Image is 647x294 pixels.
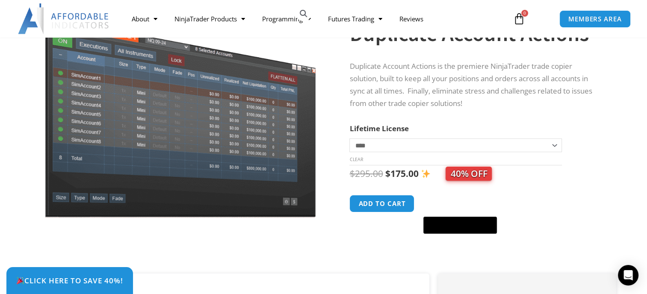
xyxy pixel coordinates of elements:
bdi: 175.00 [385,168,418,179]
span: 40% OFF [446,167,492,181]
span: Click Here to save 40%! [16,277,123,284]
div: Open Intercom Messenger [618,265,638,285]
a: NinjaTrader Products [165,9,253,29]
iframe: Secure express checkout frame [422,194,499,214]
nav: Menu [123,9,505,29]
iframe: PayPal Message 1 [349,239,599,247]
a: 🎉Click Here to save 40%! [6,267,133,294]
a: Programming [253,9,319,29]
bdi: 295.00 [349,168,383,179]
a: Futures Trading [319,9,390,29]
img: LogoAI | Affordable Indicators – NinjaTrader [18,3,110,34]
span: 0 [521,10,528,17]
span: MEMBERS AREA [568,16,622,22]
a: 0 [500,6,538,31]
span: $ [349,168,355,179]
a: MEMBERS AREA [559,10,631,28]
button: Buy with GPay [423,217,497,234]
a: Clear options [349,156,363,162]
img: 🎉 [17,277,24,284]
a: View full-screen image gallery [296,6,311,21]
span: $ [385,168,390,179]
label: Lifetime License [349,123,408,133]
img: ✨ [421,169,430,178]
a: About [123,9,165,29]
p: Duplicate Account Actions is the premiere NinjaTrader trade copier solution, built to keep all yo... [349,60,599,110]
a: Reviews [390,9,431,29]
button: Add to cart [349,195,414,212]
